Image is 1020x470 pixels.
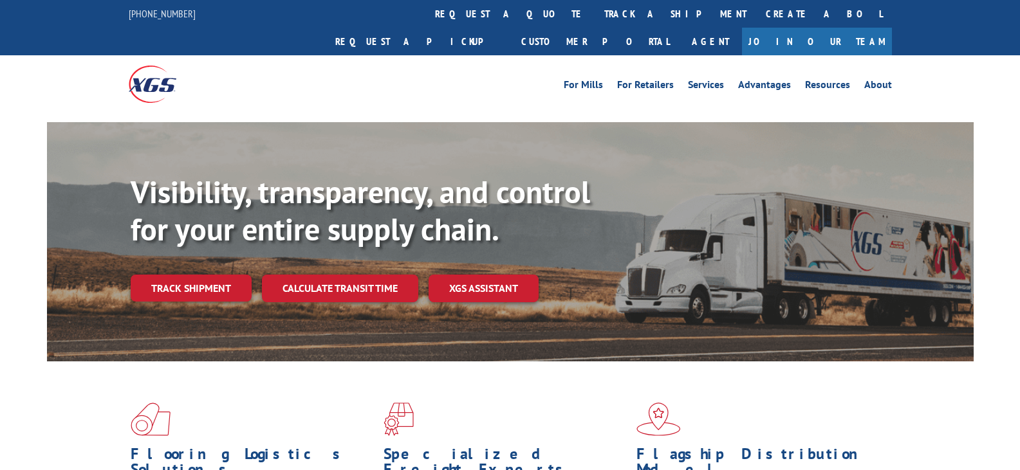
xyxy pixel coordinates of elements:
[636,402,681,436] img: xgs-icon-flagship-distribution-model-red
[805,80,850,94] a: Resources
[384,402,414,436] img: xgs-icon-focused-on-flooring-red
[738,80,791,94] a: Advantages
[131,172,590,249] b: Visibility, transparency, and control for your entire supply chain.
[429,275,539,302] a: XGS ASSISTANT
[864,80,892,94] a: About
[512,28,679,55] a: Customer Portal
[326,28,512,55] a: Request a pickup
[129,7,196,20] a: [PHONE_NUMBER]
[679,28,742,55] a: Agent
[262,275,418,302] a: Calculate transit time
[742,28,892,55] a: Join Our Team
[131,402,171,436] img: xgs-icon-total-supply-chain-intelligence-red
[617,80,674,94] a: For Retailers
[564,80,603,94] a: For Mills
[688,80,724,94] a: Services
[131,275,252,302] a: Track shipment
